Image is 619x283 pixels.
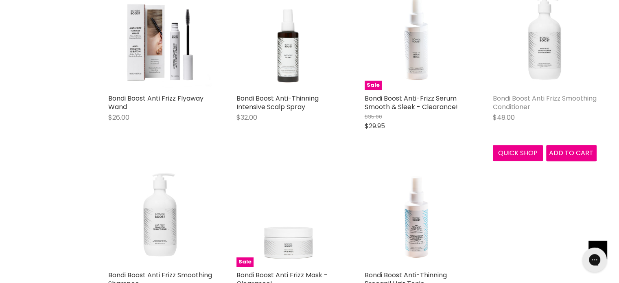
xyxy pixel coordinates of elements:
[108,94,203,112] a: Bondi Boost Anti Frizz Flyaway Wand
[578,245,611,275] iframe: Gorgias live chat messenger
[493,94,597,112] a: Bondi Boost Anti Frizz Smoothing Conditioner
[493,113,515,122] span: $48.00
[236,94,319,112] a: Bondi Boost Anti-Thinning Intensive Scalp Spray
[546,145,597,161] button: Add to cart
[493,145,543,161] button: Quick shop
[365,163,468,267] img: Bondi Boost Anti-Thinning Procapil Hair Tonic
[365,113,382,121] span: $35.00
[108,113,129,122] span: $26.00
[365,121,385,131] span: $29.95
[236,257,254,267] span: Sale
[236,163,340,267] img: Bondi Boost Anti Frizz Mask - Clearance!
[365,81,382,90] span: Sale
[108,163,212,267] img: Bondi Boost Anti Frizz Smoothing Shampoo
[236,163,340,267] a: Bondi Boost Anti Frizz Mask - Clearance!Sale
[365,94,458,112] a: Bondi Boost Anti-Frizz Serum Smooth & Sleek - Clearance!
[236,113,257,122] span: $32.00
[549,148,593,158] span: Add to cart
